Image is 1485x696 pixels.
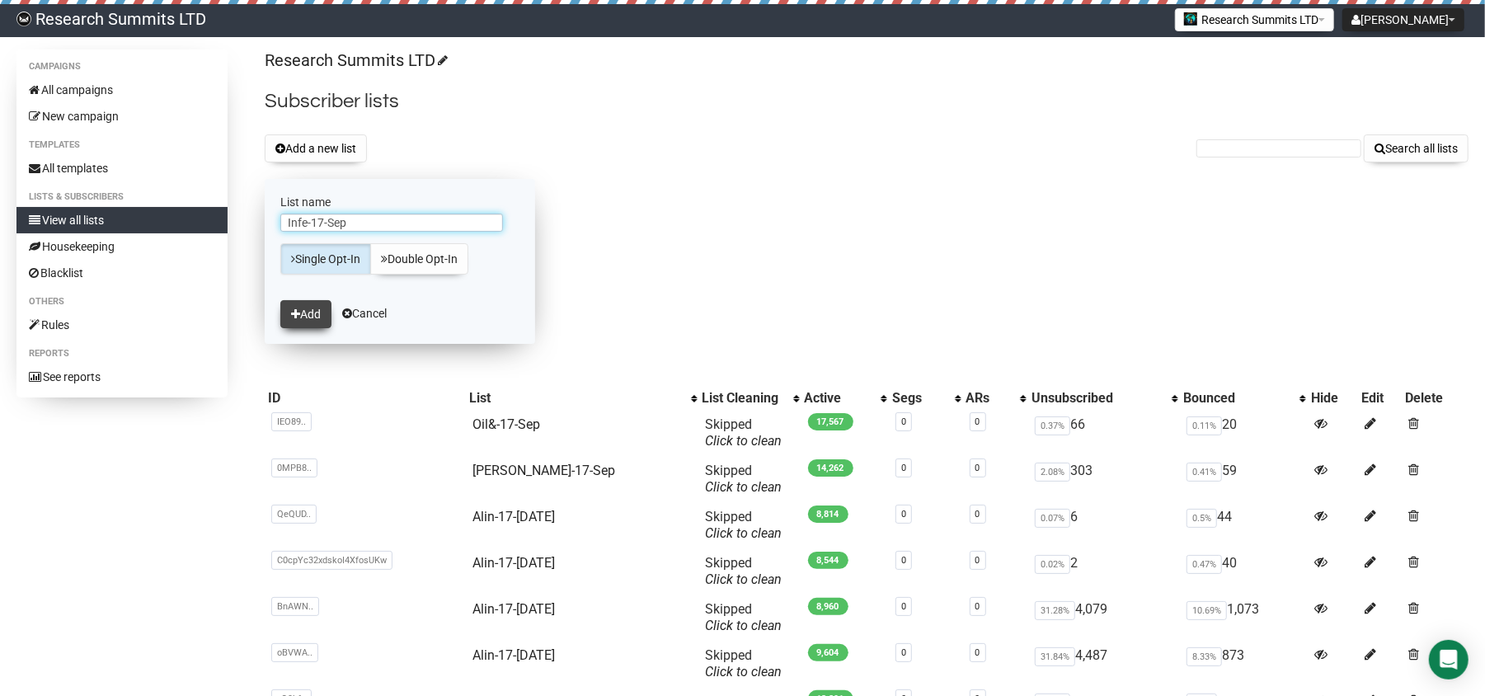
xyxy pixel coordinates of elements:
[706,433,782,449] a: Click to clean
[16,364,228,390] a: See reports
[16,292,228,312] li: Others
[975,463,980,473] a: 0
[472,601,555,617] a: Alin-17-[DATE]
[805,390,872,407] div: Active
[706,618,782,633] a: Click to clean
[1175,8,1334,31] button: Research Summits LTD
[963,387,1028,410] th: ARs: No sort applied, activate to apply an ascending sort
[706,647,782,680] span: Skipped
[1405,390,1465,407] div: Delete
[16,57,228,77] li: Campaigns
[901,463,906,473] a: 0
[1429,640,1469,680] div: Open Intercom Messenger
[16,344,228,364] li: Reports
[975,509,980,520] a: 0
[706,479,782,495] a: Click to clean
[1032,390,1163,407] div: Unsubscribed
[901,416,906,427] a: 0
[808,506,848,523] span: 8,814
[271,551,392,570] span: C0cpYc32xdskoI4XfosUKw
[466,387,699,410] th: List: No sort applied, activate to apply an ascending sort
[16,135,228,155] li: Templates
[1183,390,1292,407] div: Bounced
[265,134,367,162] button: Add a new list
[1028,410,1180,456] td: 66
[1028,502,1180,548] td: 6
[1187,463,1222,482] span: 0.41%
[16,260,228,286] a: Blacklist
[271,412,312,431] span: IEO89..
[1402,387,1469,410] th: Delete: No sort applied, sorting is disabled
[1035,601,1075,620] span: 31.28%
[271,459,317,477] span: 0MPB8..
[975,416,980,427] a: 0
[1028,456,1180,502] td: 303
[1035,416,1070,435] span: 0.37%
[699,387,801,410] th: List Cleaning: No sort applied, activate to apply an ascending sort
[472,416,540,432] a: Oil&-17-Sep
[16,207,228,233] a: View all lists
[16,312,228,338] a: Rules
[1035,647,1075,666] span: 31.84%
[1187,509,1217,528] span: 0.5%
[271,643,318,662] span: oBVWA..
[1180,456,1309,502] td: 59
[280,195,519,209] label: List name
[265,387,466,410] th: ID: No sort applied, sorting is disabled
[1180,502,1309,548] td: 44
[966,390,1012,407] div: ARs
[1035,509,1070,528] span: 0.07%
[808,644,848,661] span: 9,604
[1180,387,1309,410] th: Bounced: No sort applied, activate to apply an ascending sort
[1028,595,1180,641] td: 4,079
[268,390,463,407] div: ID
[1028,387,1180,410] th: Unsubscribed: No sort applied, activate to apply an ascending sort
[472,647,555,663] a: Alin-17-[DATE]
[1184,12,1197,26] img: 2.jpg
[280,214,503,232] input: The name of your new list
[472,509,555,524] a: Alin-17-[DATE]
[16,233,228,260] a: Housekeeping
[706,664,782,680] a: Click to clean
[706,555,782,587] span: Skipped
[472,555,555,571] a: Alin-17-[DATE]
[271,505,317,524] span: QeQUD..
[1364,134,1469,162] button: Search all lists
[1311,390,1355,407] div: Hide
[808,552,848,569] span: 8,544
[280,243,371,275] a: Single Opt-In
[1028,548,1180,595] td: 2
[1028,641,1180,687] td: 4,487
[469,390,683,407] div: List
[975,555,980,566] a: 0
[1362,390,1398,407] div: Edit
[1180,641,1309,687] td: 873
[370,243,468,275] a: Double Opt-In
[280,300,331,328] button: Add
[472,463,615,478] a: [PERSON_NAME]-17-Sep
[1308,387,1358,410] th: Hide: No sort applied, sorting is disabled
[801,387,889,410] th: Active: No sort applied, activate to apply an ascending sort
[889,387,963,410] th: Segs: No sort applied, activate to apply an ascending sort
[1187,601,1227,620] span: 10.69%
[901,601,906,612] a: 0
[16,12,31,26] img: bccbfd5974049ef095ce3c15df0eef5a
[1180,548,1309,595] td: 40
[901,509,906,520] a: 0
[808,413,853,430] span: 17,567
[265,87,1469,116] h2: Subscriber lists
[342,307,387,320] a: Cancel
[1180,595,1309,641] td: 1,073
[703,390,785,407] div: List Cleaning
[706,571,782,587] a: Click to clean
[808,598,848,615] span: 8,960
[16,155,228,181] a: All templates
[1187,647,1222,666] span: 8.33%
[706,525,782,541] a: Click to clean
[271,597,319,616] span: BnAWN..
[901,555,906,566] a: 0
[1035,463,1070,482] span: 2.08%
[975,601,980,612] a: 0
[706,416,782,449] span: Skipped
[1035,555,1070,574] span: 0.02%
